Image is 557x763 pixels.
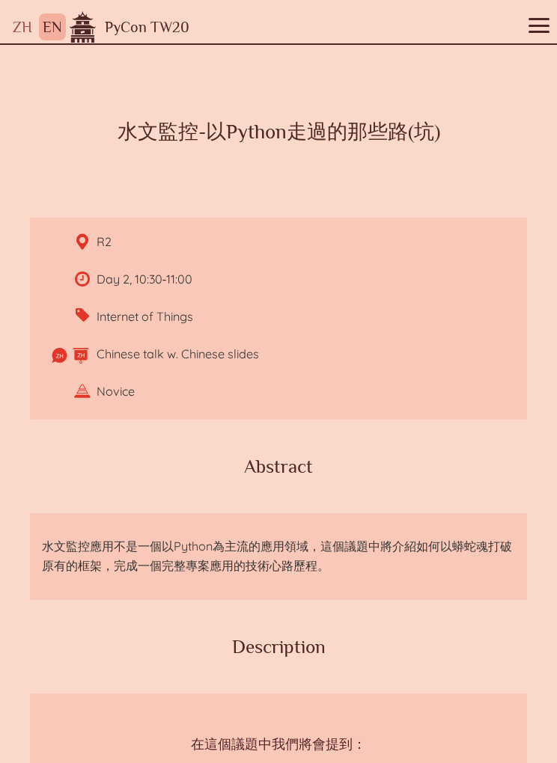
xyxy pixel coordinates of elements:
[9,13,36,40] button: ZH
[118,117,440,147] h1: 水文監控-以Python走過的那些路(坑)
[107,345,259,364] span: Chinese talk w. Chinese slides
[30,636,527,658] h2: Description
[107,307,193,327] span: Internet of Things
[13,19,32,35] a: ZH
[46,345,91,364] dfn: Language:
[42,537,515,576] p: 水文監控應用不是一個以Python為主流的應用領域，這個議題中將介紹如何以蟒蛇魂打破原有的框架，完成一個完整專案應用的技術心路歷程。
[107,270,192,289] span: Day 2, 10:30‑11:00
[46,306,91,325] dfn: Category:
[521,18,557,33] button: Toggle navigation
[39,13,66,40] button: EN
[107,382,135,402] span: Novice
[30,456,527,477] h2: Abstract
[46,382,91,402] dfn: Python Level:
[42,735,515,753] h2: 在這個議題中我們將會提到：
[107,233,112,252] span: R2
[100,19,189,35] a: PyCon TW20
